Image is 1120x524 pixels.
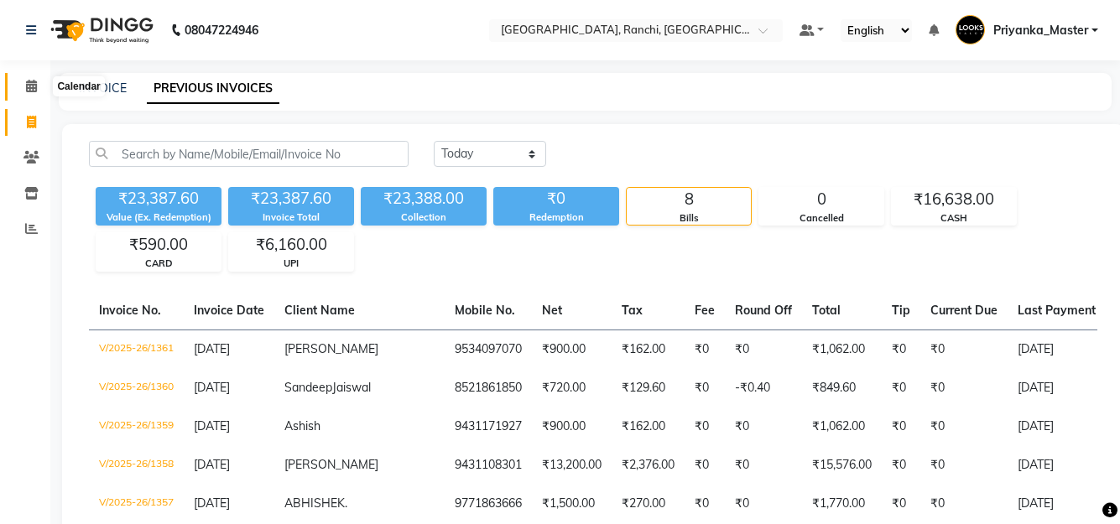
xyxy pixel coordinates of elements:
td: ₹0 [920,329,1008,369]
div: UPI [229,257,353,271]
span: Invoice No. [99,303,161,318]
div: Value (Ex. Redemption) [96,210,221,225]
span: [DATE] [194,341,230,356]
span: [PERSON_NAME] [284,341,378,356]
div: Redemption [493,210,619,225]
td: ₹1,062.00 [802,407,882,446]
div: CASH [892,211,1016,226]
td: ₹849.60 [802,369,882,407]
td: ₹2,376.00 [612,446,685,485]
td: ₹0 [882,485,920,523]
div: ₹16,638.00 [892,188,1016,211]
div: ₹590.00 [96,233,221,257]
span: Invoice Date [194,303,264,318]
div: ₹23,387.60 [96,187,221,210]
td: ₹0 [920,407,1008,446]
div: ₹0 [493,187,619,210]
span: Tax [622,303,643,318]
span: Net [542,303,562,318]
td: ₹0 [685,369,725,407]
input: Search by Name/Mobile/Email/Invoice No [89,141,409,167]
td: ₹1,770.00 [802,485,882,523]
span: Priyanka_Master [993,22,1088,39]
td: ₹0 [725,446,802,485]
div: ₹23,388.00 [361,187,487,210]
span: Ashish [284,418,320,433]
td: ₹0 [882,446,920,485]
td: V/2025-26/1360 [89,369,184,407]
td: 9431171927 [445,407,532,446]
td: ₹270.00 [612,485,685,523]
td: 9534097070 [445,329,532,369]
span: Jaiswal [332,380,371,395]
div: Cancelled [759,211,883,226]
span: [DATE] [194,380,230,395]
span: [PERSON_NAME] [284,457,378,472]
div: CARD [96,257,221,271]
td: ₹720.00 [532,369,612,407]
span: Round Off [735,303,792,318]
td: V/2025-26/1359 [89,407,184,446]
td: ₹900.00 [532,407,612,446]
td: ₹0 [725,485,802,523]
span: ABHISHEK [284,495,345,511]
td: ₹162.00 [612,329,685,369]
td: ₹0 [882,329,920,369]
span: [DATE] [194,418,230,433]
div: Collection [361,210,487,225]
td: V/2025-26/1361 [89,329,184,369]
span: Current Due [930,303,998,318]
img: logo [43,7,158,54]
td: ₹0 [920,369,1008,407]
td: ₹162.00 [612,407,685,446]
td: 9771863666 [445,485,532,523]
span: [DATE] [194,495,230,511]
td: ₹0 [920,446,1008,485]
div: ₹23,387.60 [228,187,354,210]
span: Total [812,303,841,318]
td: ₹0 [685,446,725,485]
div: Bills [627,211,751,226]
td: ₹0 [685,329,725,369]
span: Client Name [284,303,355,318]
div: 0 [759,188,883,211]
td: ₹13,200.00 [532,446,612,485]
td: ₹0 [882,407,920,446]
a: PREVIOUS INVOICES [147,74,279,104]
span: . [345,495,347,511]
td: V/2025-26/1358 [89,446,184,485]
td: ₹15,576.00 [802,446,882,485]
img: Priyanka_Master [956,15,985,44]
div: Invoice Total [228,210,354,225]
td: ₹0 [920,485,1008,523]
td: V/2025-26/1357 [89,485,184,523]
div: ₹6,160.00 [229,233,353,257]
td: ₹1,062.00 [802,329,882,369]
span: Mobile No. [455,303,515,318]
td: ₹0 [685,407,725,446]
td: 8521861850 [445,369,532,407]
div: 8 [627,188,751,211]
td: ₹129.60 [612,369,685,407]
b: 08047224946 [185,7,258,54]
td: ₹0 [725,407,802,446]
td: ₹1,500.00 [532,485,612,523]
div: Calendar [53,76,104,96]
span: Sandeep [284,380,332,395]
span: Fee [695,303,715,318]
td: ₹900.00 [532,329,612,369]
span: [DATE] [194,457,230,472]
td: ₹0 [882,369,920,407]
td: 9431108301 [445,446,532,485]
td: -₹0.40 [725,369,802,407]
td: ₹0 [685,485,725,523]
span: Tip [892,303,910,318]
td: ₹0 [725,329,802,369]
